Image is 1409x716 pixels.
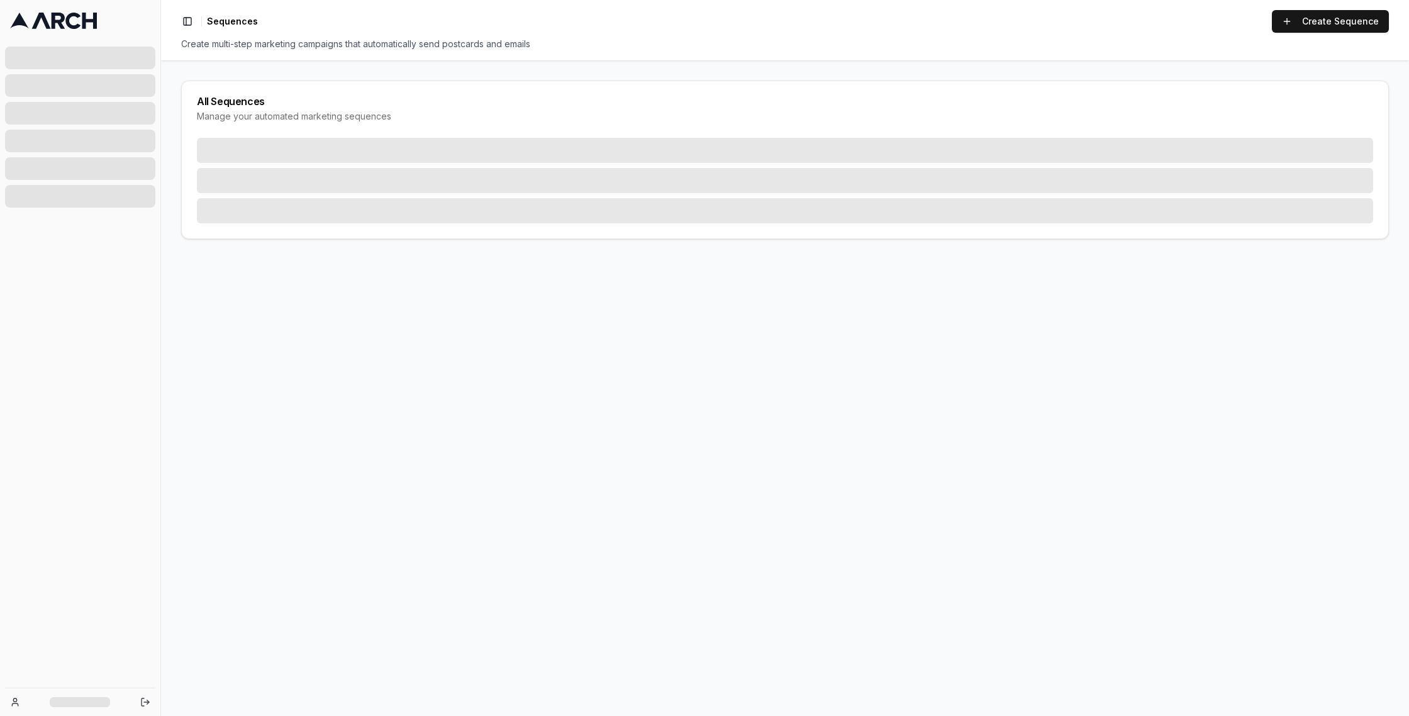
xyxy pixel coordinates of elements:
[207,15,258,28] nav: breadcrumb
[136,693,154,711] button: Log out
[197,110,1373,123] div: Manage your automated marketing sequences
[1272,10,1389,33] a: Create Sequence
[207,15,258,28] span: Sequences
[197,96,1373,106] div: All Sequences
[181,38,1389,50] div: Create multi-step marketing campaigns that automatically send postcards and emails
